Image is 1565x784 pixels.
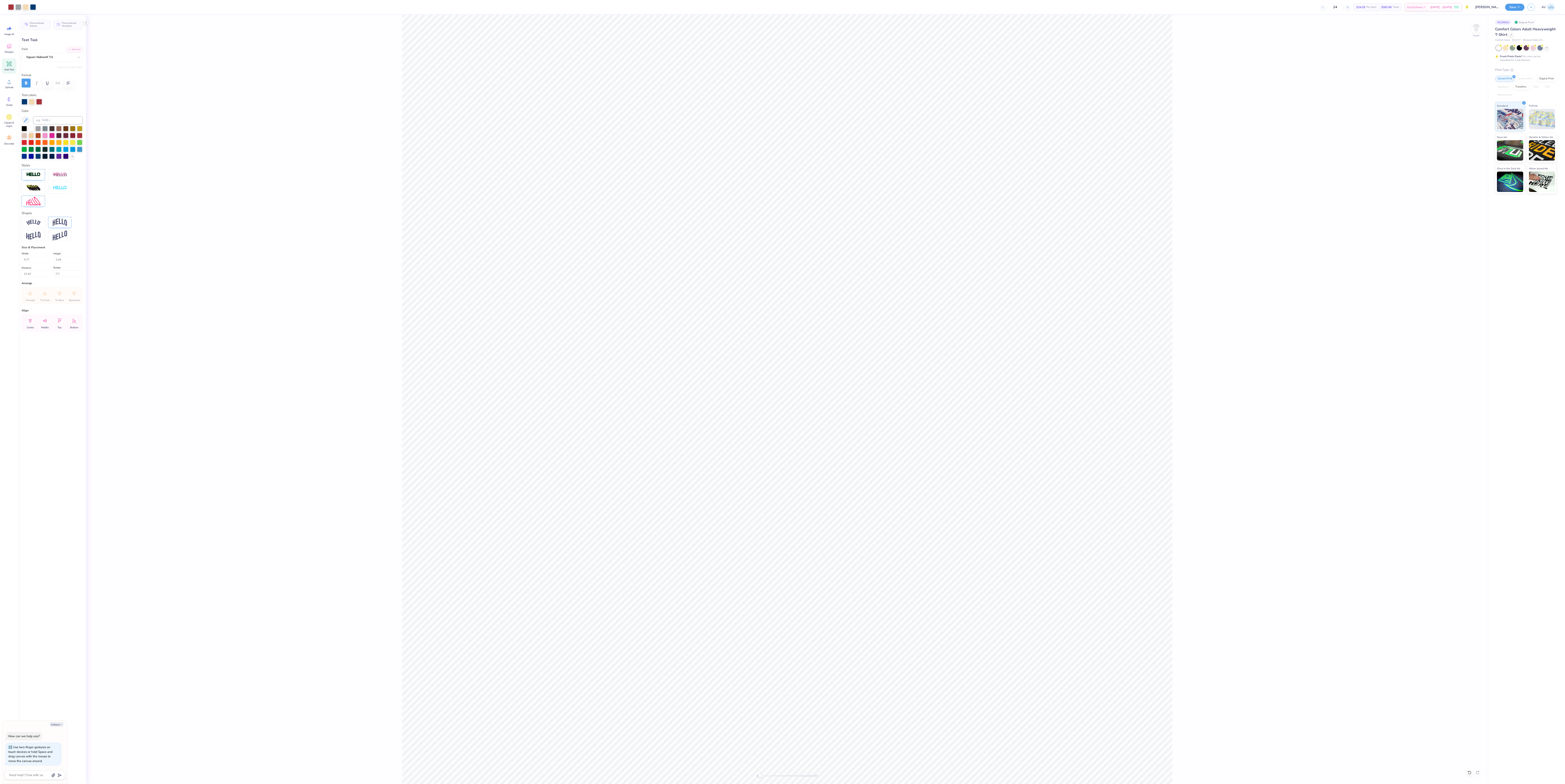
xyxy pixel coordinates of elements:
[53,251,61,256] label: Height
[53,172,67,177] img: Shadow
[1542,5,1546,10] span: AV
[1543,84,1552,90] div: Foil
[22,265,31,270] label: Distance
[1495,68,1557,72] div: Print Type
[1512,38,1521,42] span: # C1717
[4,142,14,145] span: Decorate
[22,251,29,256] label: Width
[1529,166,1548,171] span: Water based Ink
[5,86,13,89] span: Upload
[53,218,67,226] img: Arch
[30,22,48,27] span: Personalized Names
[1472,3,1502,11] input: Untitled Design
[1495,27,1556,37] span: Comfort Colors Adult Heavyweight T-Shirt
[1529,140,1555,161] img: Metallic & Glitter Ink
[1430,5,1452,9] span: [DATE] - [DATE]
[22,308,83,313] div: Align
[5,50,14,54] span: Designs
[62,22,80,27] span: Personalized Numbers
[22,20,50,29] button: Personalized Names
[1529,109,1555,129] img: Puff Ink
[1529,104,1537,108] span: Puff Ink
[22,93,36,97] label: Text colors
[1495,38,1510,42] span: Comfort Colors
[53,186,67,190] img: Negative Space
[1393,5,1399,9] span: Total
[1547,3,1555,11] img: Aargy Velasco
[1513,20,1536,25] div: Original Proof
[1381,5,1392,9] span: $582.96
[1537,76,1556,82] div: Digital Print
[1495,76,1515,82] div: Screen Print
[26,220,41,225] img: Arc
[1523,38,1543,42] span: Minimum Order: 24 +
[4,68,14,71] span: Add Text
[758,774,762,778] div: Accessibility label
[1497,135,1507,139] span: Neon Ink
[1473,34,1479,37] div: Front
[1356,5,1365,9] span: $24.29
[1505,4,1524,11] button: Save
[1497,140,1523,161] img: Neon Ink
[41,326,49,329] span: Middle
[22,281,83,285] div: Arrange
[1366,5,1376,9] span: Per Item
[4,33,14,36] span: Image AI
[6,103,12,107] span: Greek
[22,211,32,216] label: Shapes
[22,163,30,168] label: Styles
[57,326,62,329] span: Top
[1495,92,1515,98] div: Rhinestones
[70,326,78,329] span: Bottom
[2,121,16,128] span: Clipart & logos
[1495,84,1511,90] div: Applique
[22,109,83,113] label: Color
[1497,104,1508,108] span: Standard
[53,231,67,241] img: Rise
[1513,84,1529,90] div: Transfers
[1455,6,1458,9] span: Free
[53,265,61,270] label: Rotate
[1497,172,1523,192] img: Glow in the Dark Ink
[1327,3,1343,11] input: – –
[1500,55,1522,58] strong: Fresh Prints Flash:
[1529,172,1555,192] img: Water based Ink
[8,745,53,763] div: Use two-finger gestures on touch devices or hold Space and drag canvas with the mouse to move the...
[22,47,28,51] label: Font
[1497,109,1523,129] img: Standard
[26,172,41,177] img: Stroke
[1500,55,1550,62] div: This color can be expedited for 5 day delivery.
[33,116,83,124] input: e.g. 7428 c
[22,245,83,250] div: Size & Placement
[1516,76,1535,82] div: Embroidery
[1530,84,1542,90] div: Vinyl
[27,326,34,329] span: Center
[22,73,83,78] label: Format
[8,734,40,738] div: How can we help you?
[54,20,83,29] button: Personalized Numbers
[1495,20,1511,25] div: # 523894A
[1472,24,1480,32] img: Front
[50,722,63,727] button: Collapse
[26,232,41,240] img: Flag
[26,185,41,191] img: 3D Illusion
[26,197,41,206] img: Free Distort
[22,37,83,43] div: Text Tool
[66,47,83,52] button: Add Font
[57,66,83,69] button: Switch to Greek Letters
[1407,5,1423,9] span: Est. Delivery
[1497,166,1520,171] span: Glow in the Dark Ink
[1540,3,1557,11] a: AV
[1529,135,1553,139] span: Metallic & Glitter Ink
